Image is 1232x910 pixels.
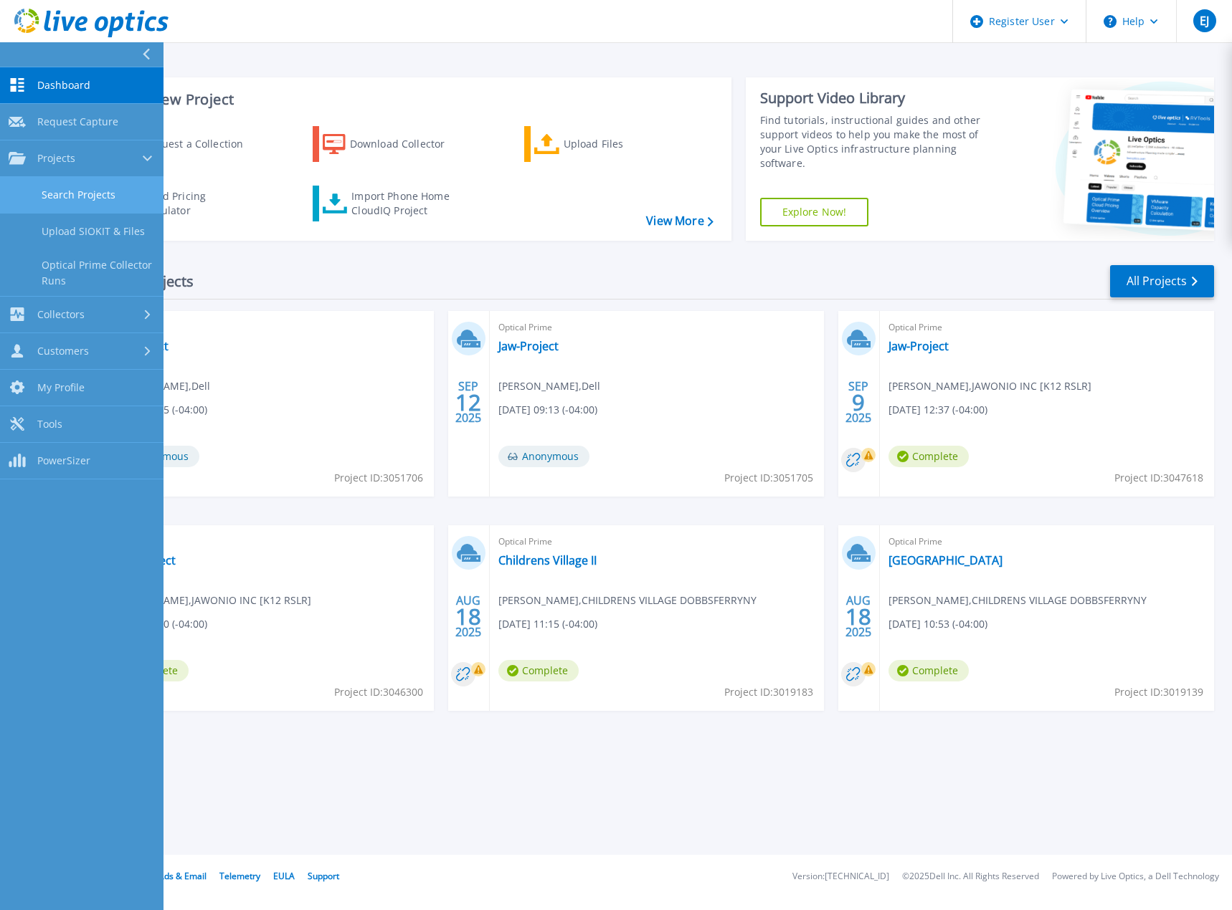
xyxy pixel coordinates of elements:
[37,152,75,165] span: Projects
[37,381,85,394] span: My Profile
[792,872,889,881] li: Version: [TECHNICAL_ID]
[108,320,425,335] span: Optical Prime
[313,126,473,162] a: Download Collector
[646,214,713,228] a: View More
[455,396,481,408] span: 12
[1114,470,1203,486] span: Project ID: 3047618
[350,130,465,158] div: Download Collector
[498,402,597,418] span: [DATE] 09:13 (-04:00)
[308,870,339,882] a: Support
[498,534,815,550] span: Optical Prime
[760,89,998,107] div: Support Video Library
[498,553,597,567] a: Childrens Village II
[889,446,969,467] span: Complete
[37,418,62,431] span: Tools
[273,870,295,882] a: EULA
[455,590,482,643] div: AUG 2025
[498,593,757,608] span: [PERSON_NAME] , CHILDRENS VILLAGE DOBBSFERRYNY
[37,345,89,358] span: Customers
[37,115,118,128] span: Request Capture
[219,870,260,882] a: Telemetry
[102,126,262,162] a: Request a Collection
[845,610,871,623] span: 18
[845,376,872,428] div: SEP 2025
[143,130,257,158] div: Request a Collection
[902,872,1039,881] li: © 2025 Dell Inc. All Rights Reserved
[564,130,678,158] div: Upload Files
[108,593,311,608] span: [PERSON_NAME] , JAWONIO INC [K12 RSLR]
[498,378,600,394] span: [PERSON_NAME] , Dell
[1052,872,1219,881] li: Powered by Live Optics, a Dell Technology
[37,79,90,92] span: Dashboard
[1114,684,1203,700] span: Project ID: 3019139
[498,446,589,467] span: Anonymous
[334,684,423,700] span: Project ID: 3046300
[108,534,425,550] span: Optical Prime
[760,113,998,171] div: Find tutorials, instructional guides and other support videos to help you make the most of your L...
[498,660,579,681] span: Complete
[889,320,1205,335] span: Optical Prime
[889,616,987,632] span: [DATE] 10:53 (-04:00)
[889,402,987,418] span: [DATE] 12:37 (-04:00)
[852,396,865,408] span: 9
[889,339,949,353] a: Jaw-Project
[498,616,597,632] span: [DATE] 11:15 (-04:00)
[524,126,684,162] a: Upload Files
[158,870,207,882] a: Ads & Email
[724,684,813,700] span: Project ID: 3019183
[845,590,872,643] div: AUG 2025
[889,593,1147,608] span: [PERSON_NAME] , CHILDRENS VILLAGE DOBBSFERRYNY
[455,610,481,623] span: 18
[889,553,1003,567] a: [GEOGRAPHIC_DATA]
[724,470,813,486] span: Project ID: 3051705
[1110,265,1214,297] a: All Projects
[102,92,713,107] h3: Start a New Project
[351,189,463,218] div: Import Phone Home CloudIQ Project
[334,470,423,486] span: Project ID: 3051706
[37,454,90,467] span: PowerSizer
[37,308,85,321] span: Collectors
[760,198,869,226] a: Explore Now!
[141,189,255,218] div: Cloud Pricing Calculator
[889,660,969,681] span: Complete
[455,376,482,428] div: SEP 2025
[498,339,559,353] a: Jaw-Project
[889,534,1205,550] span: Optical Prime
[1200,15,1209,27] span: EJ
[889,378,1091,394] span: [PERSON_NAME] , JAWONIO INC [K12 RSLR]
[102,186,262,221] a: Cloud Pricing Calculator
[498,320,815,335] span: Optical Prime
